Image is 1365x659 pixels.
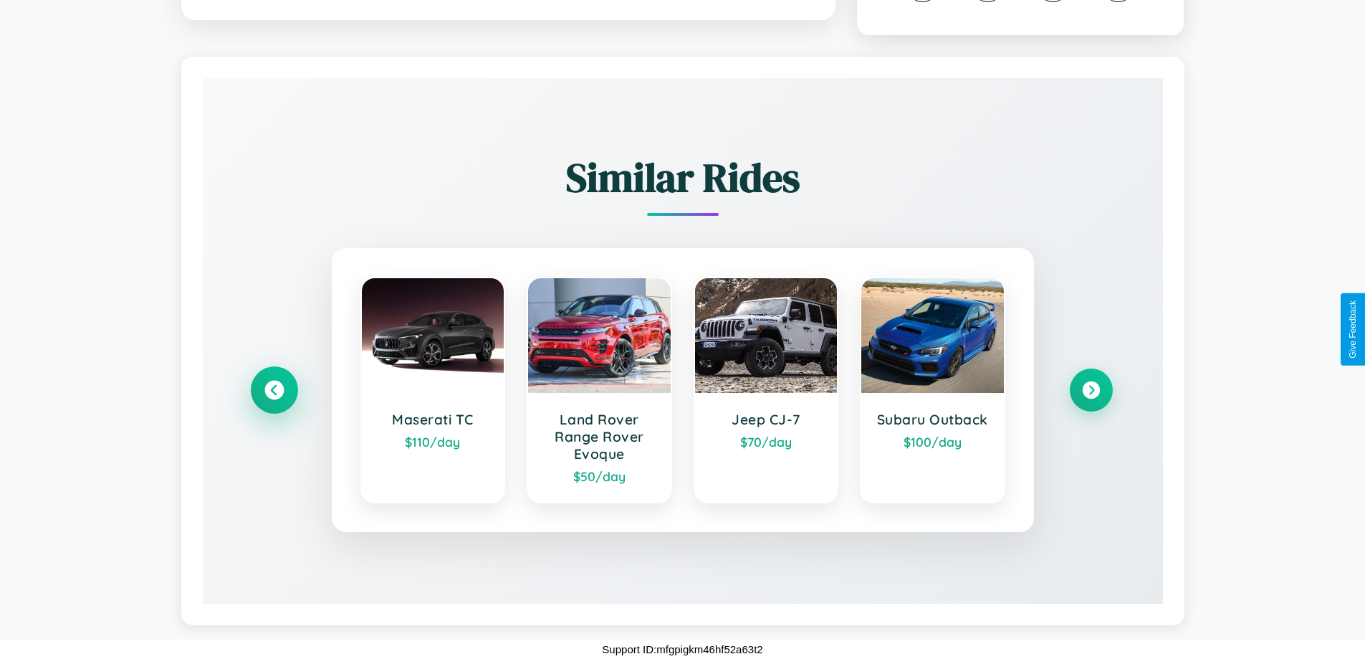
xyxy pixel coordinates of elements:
div: Give Feedback [1348,300,1358,359]
p: Support ID: mfgpigkm46hf52a63t2 [602,640,762,659]
div: $ 70 /day [709,434,823,450]
div: $ 50 /day [542,468,656,484]
a: Maserati TC$110/day [360,277,506,503]
div: $ 110 /day [376,434,490,450]
h3: Subaru Outback [876,411,990,428]
h3: Land Rover Range Rover Evoque [542,411,656,463]
a: Subaru Outback$100/day [860,277,1005,503]
div: $ 100 /day [876,434,990,450]
a: Jeep CJ-7$70/day [694,277,839,503]
h3: Maserati TC [376,411,490,428]
h3: Jeep CJ-7 [709,411,823,428]
h2: Similar Rides [253,150,1113,205]
a: Land Rover Range Rover Evoque$50/day [527,277,672,503]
